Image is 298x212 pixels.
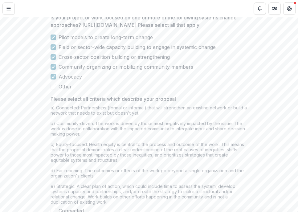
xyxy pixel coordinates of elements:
button: Get Help [283,2,296,15]
span: Other [59,83,72,90]
span: Field or sector-wide capacity building to engage in systemic change [59,43,216,51]
p: Please select all criteria which describe your proposal [51,95,176,103]
button: Notifications [254,2,266,15]
button: Partners [268,2,281,15]
span: Cross-sector coalition building or strengthening [59,53,170,61]
button: Toggle Menu [2,2,15,15]
p: Is your project or work focused on one or more of the following systems change approaches? [URL][... [51,14,244,29]
span: Community organizing or mobilizing community members [59,63,193,71]
span: Pilot models to create long-term change [59,34,153,41]
span: Advocacy [59,73,82,80]
div: a) Connected: Partnerships (formal or informal) that will strengthen an existing network or build... [51,105,248,207]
